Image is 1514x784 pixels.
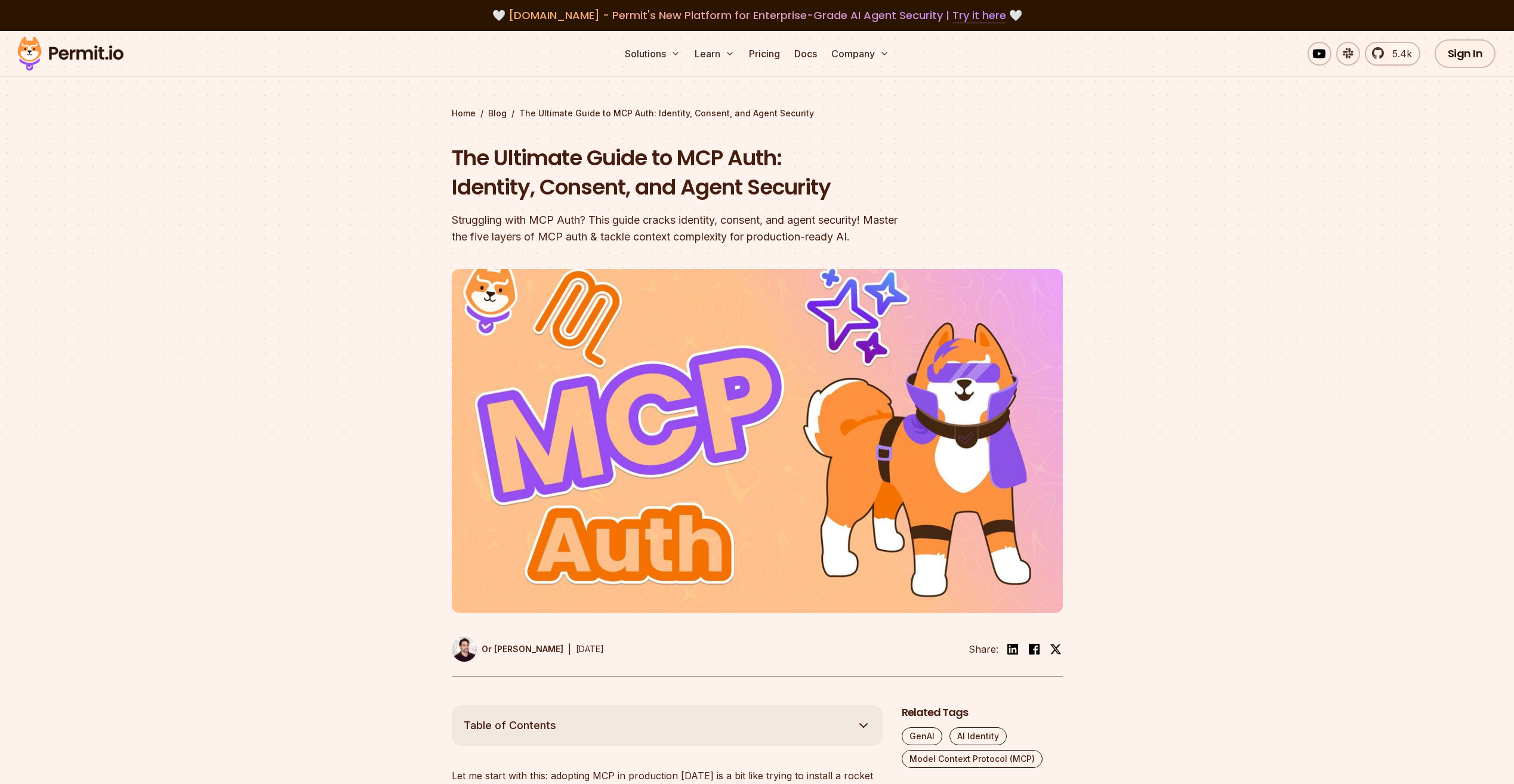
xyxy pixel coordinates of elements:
[452,143,910,202] h1: The Ultimate Guide to MCP Auth: Identity, Consent, and Agent Security
[949,727,1007,745] a: AI Identity
[576,644,604,654] time: [DATE]
[952,8,1006,23] a: Try it here
[1385,47,1412,61] span: 5.4k
[690,42,739,66] button: Learn
[488,107,507,119] a: Blog
[452,637,563,662] a: Or [PERSON_NAME]
[452,212,910,245] div: Struggling with MCP Auth? This guide cracks identity, consent, and agent security! Master the fiv...
[902,705,1063,720] h2: Related Tags
[620,42,685,66] button: Solutions
[29,7,1485,24] div: 🤍 🤍
[969,642,998,656] li: Share:
[12,33,129,74] img: Permit logo
[482,643,563,655] p: Or [PERSON_NAME]
[1365,42,1420,66] a: 5.4k
[902,727,942,745] a: GenAI
[1027,642,1041,656] img: facebook
[827,42,894,66] button: Company
[1050,643,1062,655] img: twitter
[744,42,785,66] a: Pricing
[452,637,477,662] img: Or Weis
[1006,642,1020,656] img: linkedin
[452,107,476,119] a: Home
[452,269,1063,613] img: The Ultimate Guide to MCP Auth: Identity, Consent, and Agent Security
[452,107,1063,119] div: / /
[790,42,822,66] a: Docs
[568,642,571,656] div: |
[508,8,1006,23] span: [DOMAIN_NAME] - Permit's New Platform for Enterprise-Grade AI Agent Security |
[1435,39,1496,68] a: Sign In
[902,750,1043,768] a: Model Context Protocol (MCP)
[452,705,883,746] button: Table of Contents
[464,717,556,734] span: Table of Contents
